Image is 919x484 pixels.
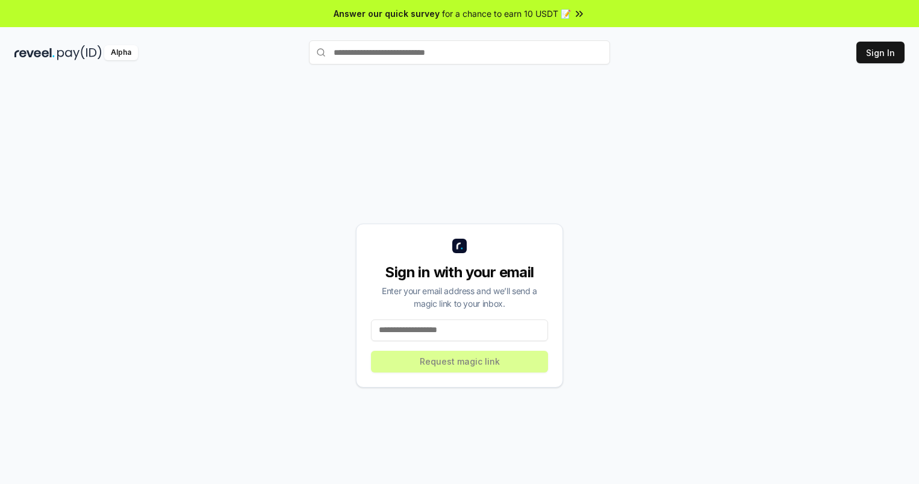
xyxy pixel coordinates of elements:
div: Enter your email address and we’ll send a magic link to your inbox. [371,284,548,310]
span: Answer our quick survey [334,7,440,20]
button: Sign In [856,42,905,63]
div: Sign in with your email [371,263,548,282]
img: pay_id [57,45,102,60]
div: Alpha [104,45,138,60]
span: for a chance to earn 10 USDT 📝 [442,7,571,20]
img: reveel_dark [14,45,55,60]
img: logo_small [452,239,467,253]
